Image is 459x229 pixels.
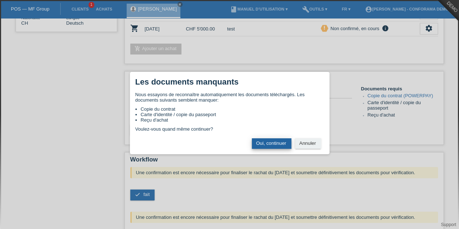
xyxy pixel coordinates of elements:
button: Oui, continuer [252,138,291,149]
li: Copie du contrat [141,106,324,112]
button: Annuler [295,138,321,149]
li: Reçu d'achat [141,117,324,123]
div: Nous essayons de reconnaître automatiquement les documents téléchargés. Les documents suivants se... [135,92,324,132]
h1: Les documents manquants [135,77,239,86]
li: Carte d'identité / copie du passeport [141,112,324,117]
